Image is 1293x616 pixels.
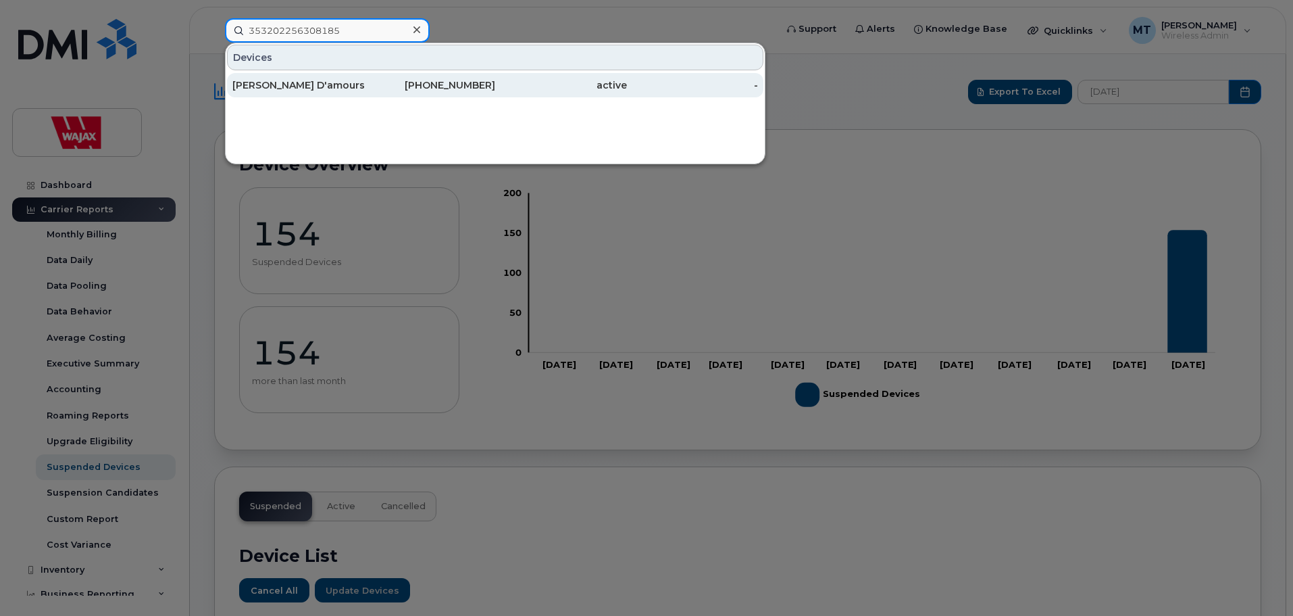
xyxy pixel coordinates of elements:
[364,78,496,92] div: [PHONE_NUMBER]
[227,45,763,70] div: Devices
[495,78,627,92] div: active
[627,78,759,92] div: -
[227,73,763,97] a: [PERSON_NAME] D'amours[PHONE_NUMBER]active-
[232,78,364,92] div: [PERSON_NAME] D'amours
